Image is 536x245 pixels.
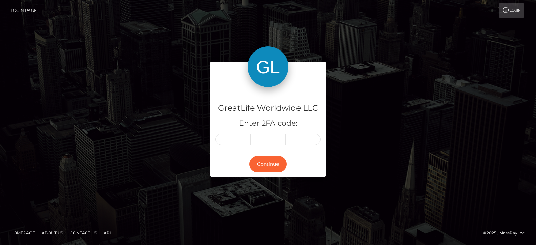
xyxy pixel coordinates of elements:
[499,3,524,18] a: Login
[483,229,531,237] div: © 2025 , MassPay Inc.
[215,118,321,129] h5: Enter 2FA code:
[248,46,288,87] img: GreatLife Worldwide LLC
[7,228,38,238] a: Homepage
[67,228,100,238] a: Contact Us
[249,156,287,172] button: Continue
[215,102,321,114] h4: GreatLife Worldwide LLC
[101,228,114,238] a: API
[39,228,66,238] a: About Us
[11,3,37,18] a: Login Page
